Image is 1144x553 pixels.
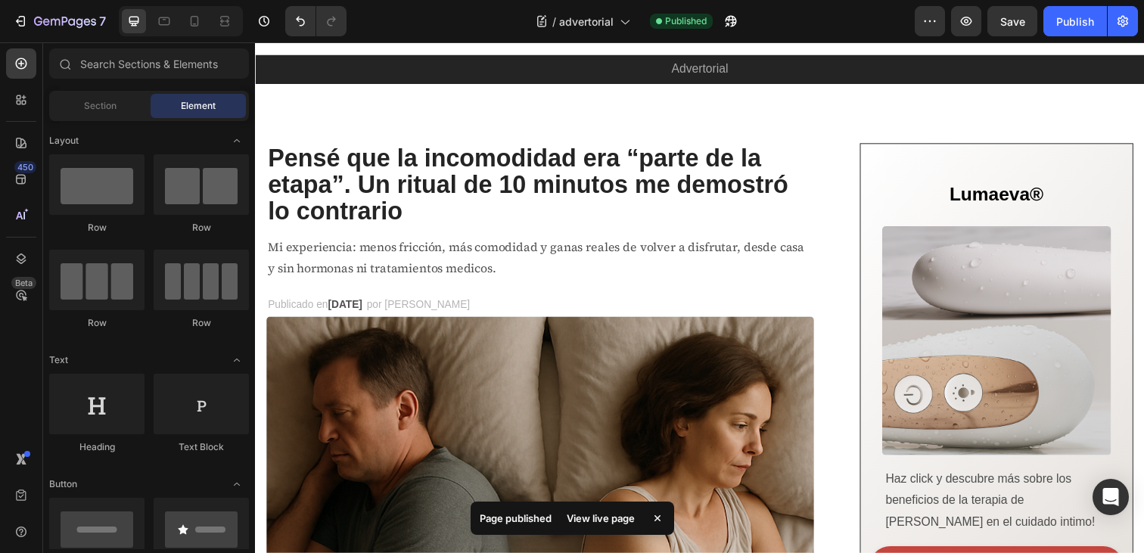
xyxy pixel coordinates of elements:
[285,6,347,36] div: Undo/Redo
[99,12,106,30] p: 7
[225,348,249,372] span: Toggle open
[552,14,556,30] span: /
[154,316,249,330] div: Row
[84,99,117,113] span: Section
[255,42,1144,553] iframe: Design area
[49,477,77,491] span: Button
[480,511,552,526] p: Page published
[709,144,805,165] span: Lumaeva®
[49,353,68,367] span: Text
[49,316,145,330] div: Row
[640,188,874,421] img: Alt Image
[6,6,113,36] button: 7
[11,277,36,289] div: Beta
[1056,14,1094,30] div: Publish
[14,161,36,173] div: 450
[665,14,707,28] span: Published
[1000,15,1025,28] span: Save
[987,6,1037,36] button: Save
[225,472,249,496] span: Toggle open
[225,129,249,153] span: Toggle open
[1043,6,1107,36] button: Publish
[559,14,614,30] span: advertorial
[181,99,216,113] span: Element
[558,508,644,529] div: View live page
[154,221,249,235] div: Row
[1093,479,1129,515] div: Open Intercom Messenger
[49,440,145,454] div: Heading
[49,134,79,148] span: Layout
[154,440,249,454] div: Text Block
[49,48,249,79] input: Search Sections & Elements
[644,435,885,500] p: Haz click y descubre más sobre los beneficios de la terapia de [PERSON_NAME] en el cuidado intimo!
[49,221,145,235] div: Row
